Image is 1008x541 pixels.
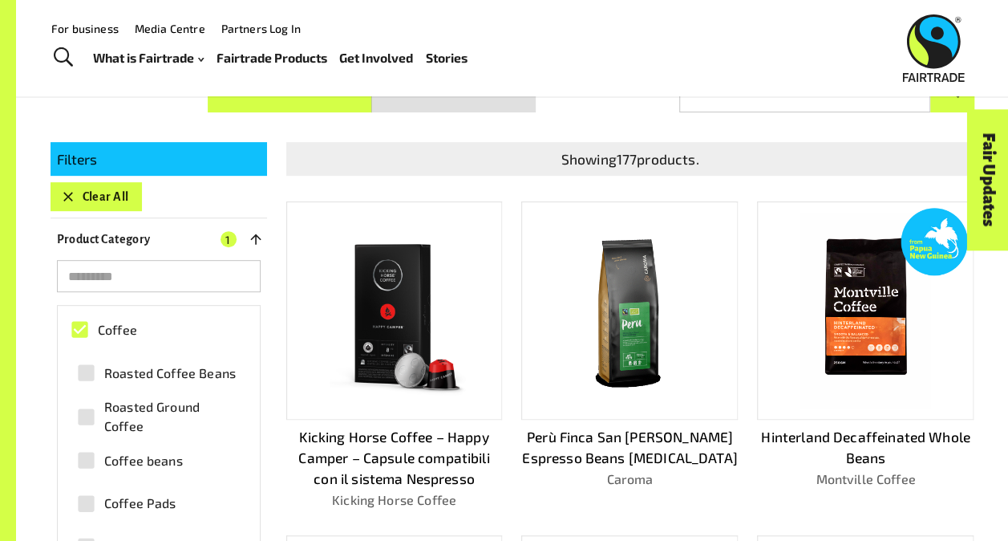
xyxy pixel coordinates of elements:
a: What is Fairtrade [93,47,204,69]
a: Toggle Search [43,38,83,78]
p: Filters [57,148,261,169]
p: Perù Finca San [PERSON_NAME] Espresso Beans [MEDICAL_DATA] [521,426,738,468]
a: Kicking Horse Coffee – Happy Camper – Capsule compatibili con il sistema NespressoKicking Horse C... [286,201,503,510]
p: Montville Coffee [757,470,974,489]
span: Coffee beans [104,451,183,470]
p: Kicking Horse Coffee – Happy Camper – Capsule compatibili con il sistema Nespresso [286,426,503,489]
a: Hinterland Decaffeinated Whole BeansMontville Coffee [757,201,974,510]
p: Kicking Horse Coffee [286,490,503,510]
p: Caroma [521,470,738,489]
a: Fairtrade Products [216,47,326,69]
a: Perù Finca San [PERSON_NAME] Espresso Beans [MEDICAL_DATA]Caroma [521,201,738,510]
p: Showing 177 products. [293,148,968,169]
a: For business [51,22,119,35]
span: Roasted Ground Coffee [104,397,238,436]
a: Media Centre [135,22,205,35]
span: Roasted Coffee Beans [104,364,236,383]
span: Coffee [98,320,137,340]
span: Coffee Pads [104,494,176,513]
a: Stories [426,47,468,69]
img: Fairtrade Australia New Zealand logo [903,14,965,82]
a: Get Involved [339,47,413,69]
span: 1 [221,231,237,247]
button: Product Category [51,225,267,254]
p: Product Category [57,230,151,249]
button: Clear All [51,182,142,211]
p: Hinterland Decaffeinated Whole Beans [757,426,974,468]
a: Partners Log In [221,22,301,35]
